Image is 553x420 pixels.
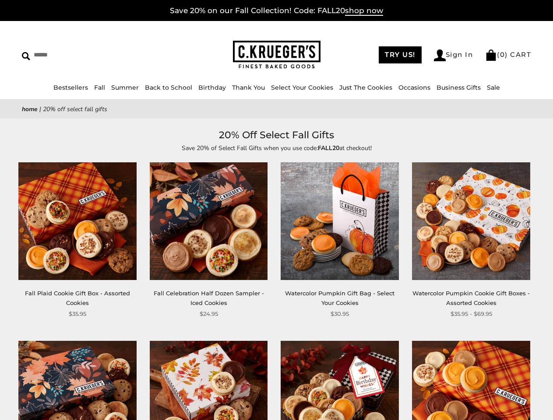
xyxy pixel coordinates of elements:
img: Fall Celebration Half Dozen Sampler - Iced Cookies [150,162,268,280]
a: Save 20% on our Fall Collection! Code: FALL20shop now [170,6,383,16]
a: Home [22,105,38,113]
img: Bag [485,49,497,61]
span: 20% Off Select Fall Gifts [43,105,107,113]
img: C.KRUEGER'S [233,41,321,69]
img: Fall Plaid Cookie Gift Box - Assorted Cookies [18,162,137,280]
span: shop now [345,6,383,16]
a: Business Gifts [437,84,481,91]
a: Occasions [398,84,430,91]
a: Select Your Cookies [271,84,333,91]
a: Fall Celebration Half Dozen Sampler - Iced Cookies [154,290,264,306]
a: Watercolor Pumpkin Cookie Gift Boxes - Assorted Cookies [412,290,530,306]
a: Sale [487,84,500,91]
span: | [39,105,41,113]
strong: FALL20 [318,144,339,152]
nav: breadcrumbs [22,104,531,114]
a: Birthday [198,84,226,91]
input: Search [22,48,138,62]
img: Watercolor Pumpkin Cookie Gift Boxes - Assorted Cookies [412,162,530,280]
span: $30.95 [331,309,349,318]
a: TRY US! [379,46,422,63]
span: 0 [500,50,505,59]
a: Summer [111,84,139,91]
a: (0) CART [485,50,531,59]
a: Watercolor Pumpkin Gift Bag - Select Your Cookies [285,290,394,306]
a: Thank You [232,84,265,91]
h1: 20% Off Select Fall Gifts [35,127,518,143]
img: Watercolor Pumpkin Gift Bag - Select Your Cookies [281,162,399,280]
p: Save 20% of Select Fall Gifts when you use code: at checkout! [75,143,478,153]
a: Sign In [434,49,473,61]
img: Search [22,52,30,60]
a: Fall Plaid Cookie Gift Box - Assorted Cookies [25,290,130,306]
img: Account [434,49,446,61]
a: Fall [94,84,105,91]
span: $35.95 - $69.95 [451,309,492,318]
a: Just The Cookies [339,84,392,91]
a: Back to School [145,84,192,91]
a: Bestsellers [53,84,88,91]
span: $24.95 [200,309,218,318]
span: $35.95 [69,309,86,318]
